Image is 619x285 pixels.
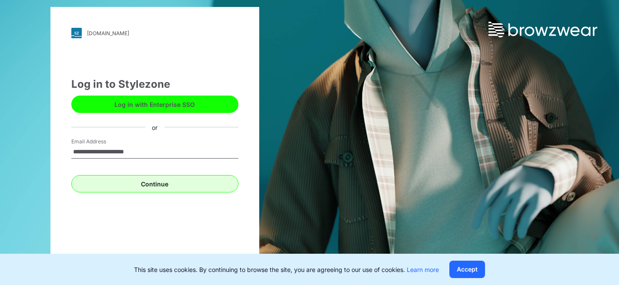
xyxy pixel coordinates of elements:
img: browzwear-logo.73288ffb.svg [489,22,597,37]
div: Log in to Stylezone [71,76,238,92]
div: [DOMAIN_NAME] [87,30,129,36]
a: Learn more [407,266,439,273]
img: svg+xml;base64,PHN2ZyB3aWR0aD0iMjgiIGhlaWdodD0iMjgiIHZpZXdCb3g9IjAgMCAyOCAyOCIgZmlsbD0ibm9uZSIgeG... [71,28,82,38]
a: [DOMAIN_NAME] [71,28,238,38]
div: or [145,123,164,132]
label: Email Address [71,138,132,146]
button: Log in with Enterprise SSO [71,96,238,113]
button: Continue [71,175,238,192]
p: This site uses cookies. By continuing to browse the site, you are agreeing to our use of cookies. [134,265,439,274]
button: Accept [449,261,485,278]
